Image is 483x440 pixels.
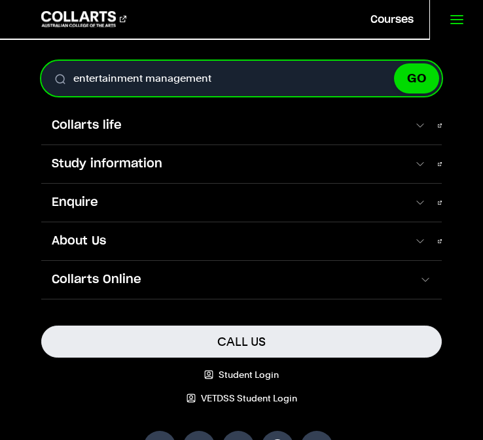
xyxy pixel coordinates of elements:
a: Student Login [41,368,442,381]
span: Study information [41,156,414,173]
form: Search [41,61,442,96]
span: Collarts Online [41,271,420,288]
a: Call Us [41,326,442,358]
button: GO [394,63,439,93]
input: Enter search term [41,61,442,96]
a: VETDSS Student Login [41,392,442,405]
a: Collarts Online [41,261,442,299]
span: Enquire [41,194,414,211]
span: About Us [41,233,414,250]
span: Collarts life [41,117,414,134]
a: Enquire [41,184,442,222]
a: About Us [41,222,442,260]
a: Collarts life [41,107,442,144]
a: Study information [41,145,442,183]
div: Go to homepage [41,11,126,27]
